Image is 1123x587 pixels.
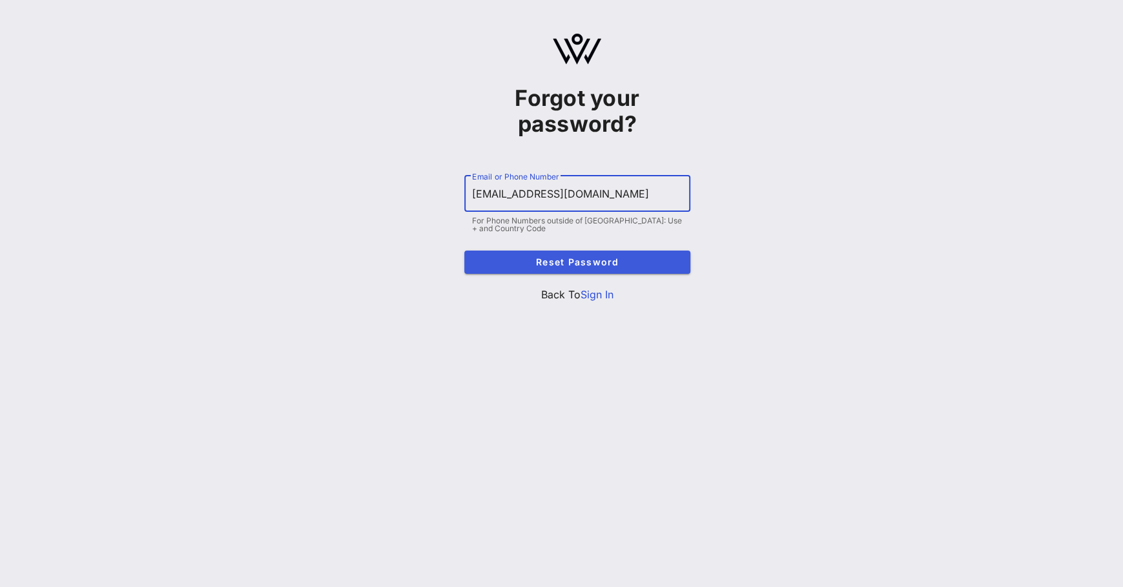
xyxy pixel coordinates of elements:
[464,251,690,274] button: Reset Password
[472,172,559,181] label: Email or Phone Number
[472,183,683,204] input: Email or Phone Number
[464,287,690,302] p: Back To
[464,85,690,137] h1: Forgot your password?
[581,288,613,301] a: Sign In
[475,256,680,267] span: Reset Password
[472,217,683,232] div: For Phone Numbers outside of [GEOGRAPHIC_DATA]: Use + and Country Code
[553,34,601,65] img: logo.svg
